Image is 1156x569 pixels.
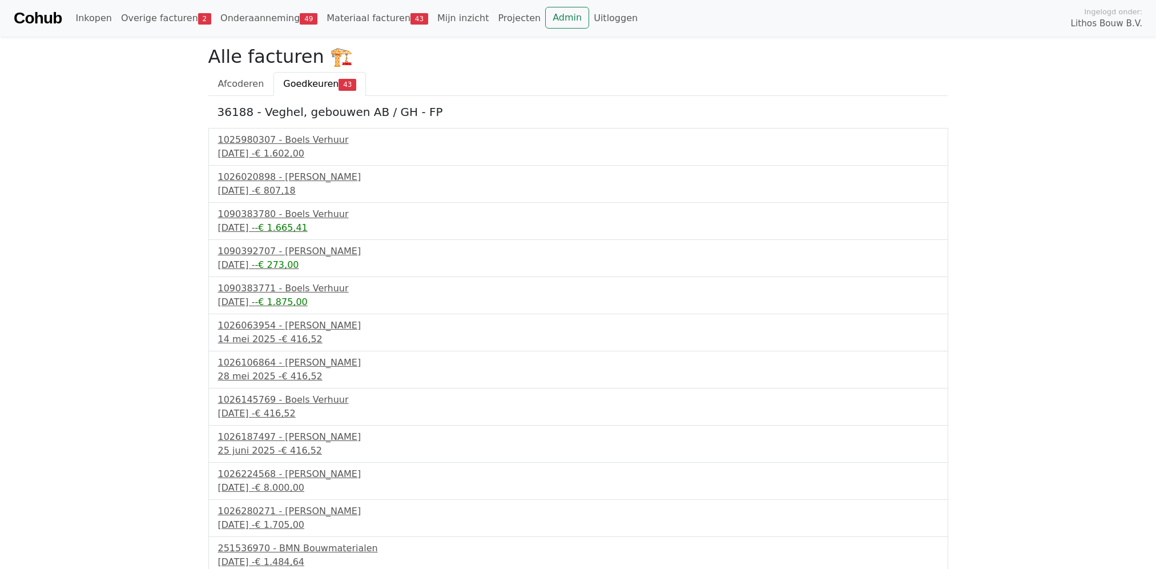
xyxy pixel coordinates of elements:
span: Afcoderen [218,78,264,89]
div: 1026145769 - Boels Verhuur [218,393,939,407]
div: 251536970 - BMN Bouwmaterialen [218,542,939,555]
div: 1026106864 - [PERSON_NAME] [218,356,939,370]
div: 1026280271 - [PERSON_NAME] [218,504,939,518]
div: [DATE] - [218,147,939,161]
span: 2 [198,13,211,25]
div: 28 mei 2025 - [218,370,939,383]
a: 1026020898 - [PERSON_NAME][DATE] -€ 807,18 [218,170,939,198]
div: 1026224568 - [PERSON_NAME] [218,467,939,481]
a: 1026145769 - Boels Verhuur[DATE] -€ 416,52 [218,393,939,420]
span: 49 [300,13,317,25]
div: 1090392707 - [PERSON_NAME] [218,245,939,258]
a: Overige facturen2 [116,7,216,30]
span: Goedkeuren [283,78,339,89]
h2: Alle facturen 🏗️ [208,46,948,67]
div: [DATE] - [218,295,939,309]
span: € 807,18 [255,185,295,196]
a: 1090383771 - Boels Verhuur[DATE] --€ 1.875,00 [218,282,939,309]
span: Lithos Bouw B.V. [1071,17,1142,30]
span: € 416,52 [281,445,322,456]
span: -€ 1.665,41 [255,222,307,233]
a: Admin [545,7,589,29]
a: Goedkeuren43 [273,72,366,96]
a: Afcoderen [208,72,274,96]
a: Cohub [14,5,62,32]
span: 43 [339,79,356,90]
span: Ingelogd onder: [1084,6,1142,17]
a: 1090392707 - [PERSON_NAME][DATE] --€ 273,00 [218,245,939,272]
a: 1090383780 - Boels Verhuur[DATE] --€ 1.665,41 [218,207,939,235]
a: 1026224568 - [PERSON_NAME][DATE] -€ 8.000,00 [218,467,939,495]
div: [DATE] - [218,221,939,235]
div: 1026020898 - [PERSON_NAME] [218,170,939,184]
span: -€ 1.875,00 [255,296,307,307]
h5: 36188 - Veghel, gebouwen AB / GH - FP [217,105,939,119]
span: € 416,52 [255,408,295,419]
a: 1026187497 - [PERSON_NAME]25 juni 2025 -€ 416,52 [218,430,939,458]
span: € 1.602,00 [255,148,304,159]
a: 251536970 - BMN Bouwmaterialen[DATE] -€ 1.484,64 [218,542,939,569]
div: [DATE] - [218,184,939,198]
div: 1025980307 - Boels Verhuur [218,133,939,147]
a: 1025980307 - Boels Verhuur[DATE] -€ 1.602,00 [218,133,939,161]
span: € 416,52 [281,334,322,344]
span: 43 [410,13,428,25]
div: 1026063954 - [PERSON_NAME] [218,319,939,332]
div: [DATE] - [218,258,939,272]
span: € 1.484,64 [255,556,304,567]
a: Projecten [493,7,545,30]
div: [DATE] - [218,518,939,532]
a: 1026106864 - [PERSON_NAME]28 mei 2025 -€ 416,52 [218,356,939,383]
div: 14 mei 2025 - [218,332,939,346]
div: [DATE] - [218,481,939,495]
span: € 1.705,00 [255,519,304,530]
a: Inkopen [71,7,116,30]
a: Onderaanneming49 [216,7,322,30]
a: 1026280271 - [PERSON_NAME][DATE] -€ 1.705,00 [218,504,939,532]
a: Uitloggen [589,7,642,30]
a: Materiaal facturen43 [322,7,433,30]
span: € 8.000,00 [255,482,304,493]
div: 1026187497 - [PERSON_NAME] [218,430,939,444]
a: 1026063954 - [PERSON_NAME]14 mei 2025 -€ 416,52 [218,319,939,346]
div: [DATE] - [218,407,939,420]
a: Mijn inzicht [433,7,494,30]
div: [DATE] - [218,555,939,569]
div: 1090383780 - Boels Verhuur [218,207,939,221]
span: -€ 273,00 [255,259,299,270]
div: 1090383771 - Boels Verhuur [218,282,939,295]
div: 25 juni 2025 - [218,444,939,458]
span: € 416,52 [281,371,322,382]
